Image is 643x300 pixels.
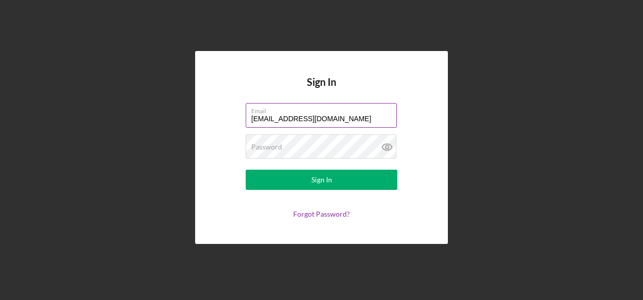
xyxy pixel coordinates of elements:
a: Forgot Password? [293,210,350,218]
div: Sign In [311,170,332,190]
label: Email [251,104,397,115]
h4: Sign In [307,76,336,103]
label: Password [251,143,282,151]
button: Sign In [246,170,397,190]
